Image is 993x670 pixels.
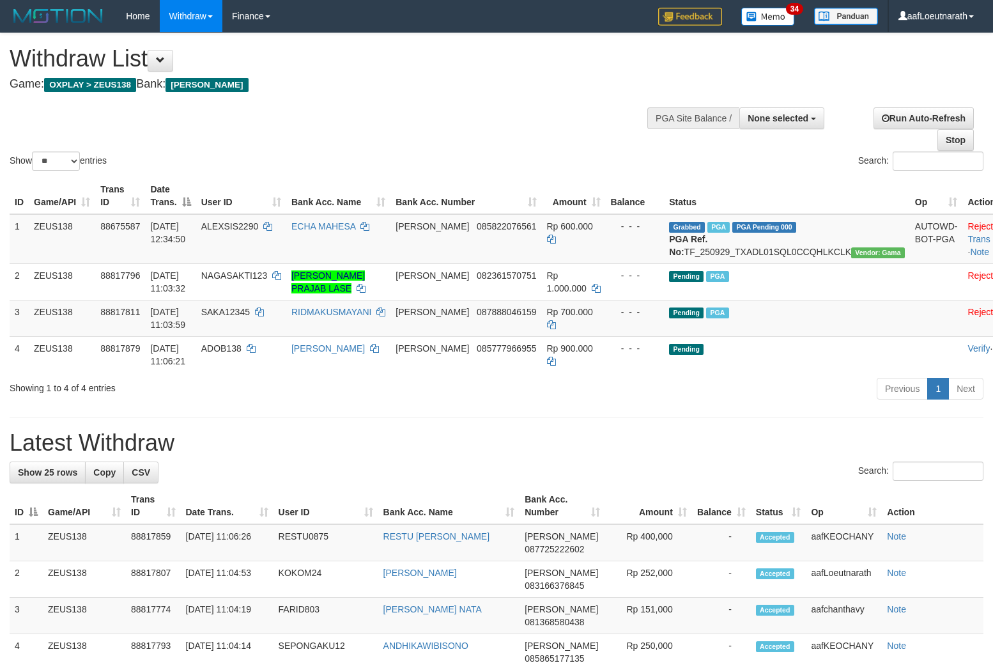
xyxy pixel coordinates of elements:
[132,467,150,478] span: CSV
[786,3,803,15] span: 34
[893,152,983,171] input: Search:
[201,307,250,317] span: SAKA12345
[669,271,704,282] span: Pending
[647,107,739,129] div: PGA Site Balance /
[606,178,665,214] th: Balance
[29,300,95,336] td: ZEUS138
[547,270,587,293] span: Rp 1.000.000
[181,561,273,598] td: [DATE] 11:04:53
[706,308,728,318] span: Marked by aafpengsreynich
[396,221,469,231] span: [PERSON_NAME]
[937,129,974,151] a: Stop
[893,462,983,481] input: Search:
[477,221,536,231] span: Copy 085822076561 to clipboard
[887,568,906,578] a: Note
[477,343,536,354] span: Copy 085777966955 to clipboard
[525,641,598,651] span: [PERSON_NAME]
[10,300,29,336] td: 3
[692,524,751,561] td: -
[10,462,86,483] a: Show 25 rows
[383,568,457,578] a: [PERSON_NAME]
[273,598,378,634] td: FARID803
[542,178,606,214] th: Amount: activate to sort column ascending
[93,467,116,478] span: Copy
[10,214,29,264] td: 1
[739,107,824,129] button: None selected
[732,222,796,233] span: PGA Pending
[10,336,29,373] td: 4
[605,524,692,561] td: Rp 400,000
[910,178,963,214] th: Op: activate to sort column ascending
[85,462,124,483] a: Copy
[10,430,983,456] h1: Latest Withdraw
[383,641,468,651] a: ANDHIKAWIBISONO
[396,307,469,317] span: [PERSON_NAME]
[43,561,126,598] td: ZEUS138
[887,604,906,614] a: Note
[669,308,704,318] span: Pending
[10,524,43,561] td: 1
[851,247,905,258] span: Vendor URL: https://trx31.1velocity.biz
[10,561,43,598] td: 2
[967,221,993,231] a: Reject
[126,561,180,598] td: 88817807
[286,178,390,214] th: Bank Acc. Name: activate to sort column ascending
[525,580,584,591] span: Copy 083166376845 to clipboard
[100,221,140,231] span: 88675587
[10,6,107,26] img: MOTION_logo.png
[748,113,808,123] span: None selected
[927,378,949,400] a: 1
[525,617,584,627] span: Copy 081368580438 to clipboard
[806,524,882,561] td: aafKEOCHANY
[95,178,145,214] th: Trans ID: activate to sort column ascending
[378,488,520,524] th: Bank Acc. Name: activate to sort column ascending
[547,221,593,231] span: Rp 600.000
[100,270,140,281] span: 88817796
[756,605,794,616] span: Accepted
[181,598,273,634] td: [DATE] 11:04:19
[751,488,806,524] th: Status: activate to sort column ascending
[10,488,43,524] th: ID: activate to sort column descending
[692,598,751,634] td: -
[181,524,273,561] td: [DATE] 11:06:26
[273,488,378,524] th: User ID: activate to sort column ascending
[29,178,95,214] th: Game/API: activate to sort column ascending
[605,561,692,598] td: Rp 252,000
[806,561,882,598] td: aafLoeutnarath
[29,214,95,264] td: ZEUS138
[150,343,185,366] span: [DATE] 11:06:21
[10,152,107,171] label: Show entries
[273,524,378,561] td: RESTU0875
[605,488,692,524] th: Amount: activate to sort column ascending
[910,214,963,264] td: AUTOWD-BOT-PGA
[669,344,704,355] span: Pending
[970,247,989,257] a: Note
[100,307,140,317] span: 88817811
[291,270,365,293] a: [PERSON_NAME] PRAJAB LASE
[611,220,659,233] div: - - -
[196,178,286,214] th: User ID: activate to sort column ascending
[664,178,910,214] th: Status
[181,488,273,524] th: Date Trans.: activate to sort column ascending
[967,343,990,354] a: Verify
[10,178,29,214] th: ID
[967,307,993,317] a: Reject
[669,222,705,233] span: Grabbed
[145,178,196,214] th: Date Trans.: activate to sort column descending
[18,467,77,478] span: Show 25 rows
[658,8,722,26] img: Feedback.jpg
[383,531,489,541] a: RESTU [PERSON_NAME]
[201,221,259,231] span: ALEXSIS2290
[948,378,983,400] a: Next
[525,544,584,554] span: Copy 087725222602 to clipboard
[273,561,378,598] td: KOKOM24
[611,269,659,282] div: - - -
[126,524,180,561] td: 88817859
[611,306,659,318] div: - - -
[396,343,469,354] span: [PERSON_NAME]
[43,488,126,524] th: Game/API: activate to sort column ascending
[692,488,751,524] th: Balance: activate to sort column ascending
[150,221,185,244] span: [DATE] 12:34:50
[150,270,185,293] span: [DATE] 11:03:32
[547,307,593,317] span: Rp 700.000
